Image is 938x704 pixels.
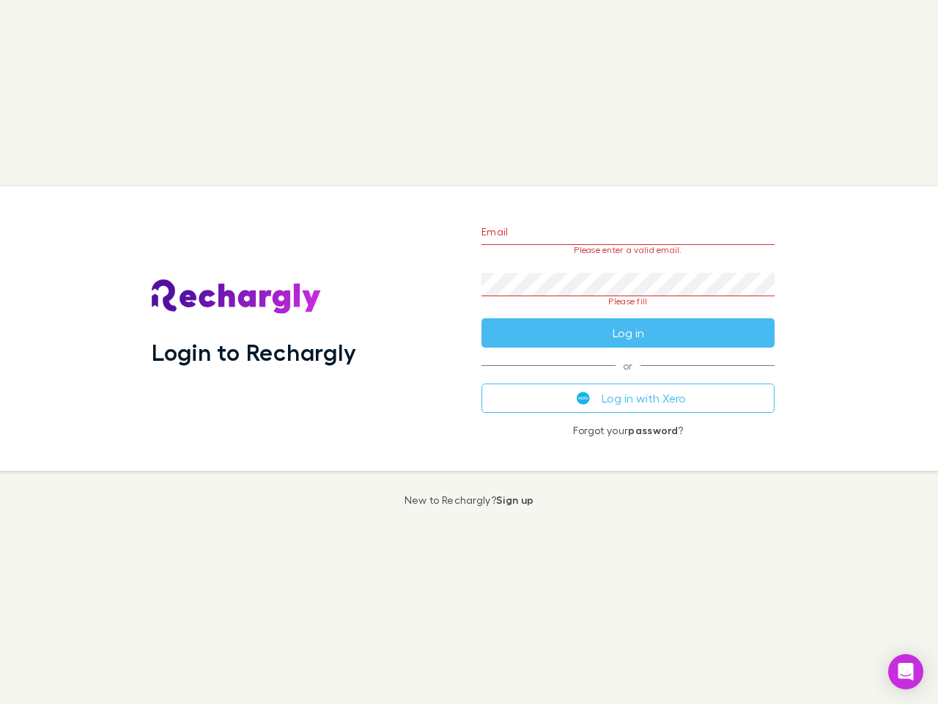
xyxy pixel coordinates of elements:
h1: Login to Rechargly [152,338,356,366]
a: Sign up [496,494,533,506]
p: New to Rechargly? [405,494,534,506]
img: Rechargly's Logo [152,279,322,315]
span: or [481,365,775,366]
p: Forgot your ? [481,425,775,436]
button: Log in [481,318,775,348]
button: Log in with Xero [481,384,775,413]
p: Please enter a valid email. [481,245,775,255]
p: Please fill [481,296,775,307]
img: Xero's logo [577,392,590,405]
a: password [628,424,678,436]
div: Open Intercom Messenger [888,654,923,689]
